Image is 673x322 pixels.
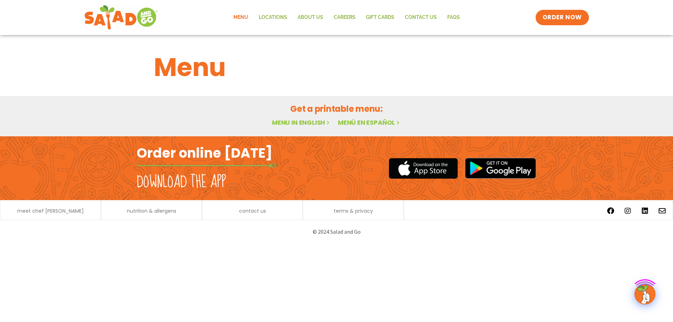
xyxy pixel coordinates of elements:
h2: Download the app [137,172,226,192]
p: © 2024 Salad and Go [140,227,533,237]
a: Menú en español [338,118,401,127]
h2: Get a printable menu: [154,103,519,115]
a: Contact Us [400,9,442,26]
a: About Us [292,9,328,26]
img: google_play [465,158,536,179]
a: Menu in English [272,118,331,127]
a: terms & privacy [334,208,373,213]
a: GIFT CARDS [361,9,400,26]
img: appstore [389,157,458,180]
a: meet chef [PERSON_NAME] [17,208,84,213]
img: fork [137,164,277,167]
a: Careers [328,9,361,26]
a: Menu [228,9,253,26]
h1: Menu [154,48,519,86]
img: new-SAG-logo-768×292 [84,4,158,32]
a: FAQs [442,9,465,26]
a: Locations [253,9,292,26]
a: ORDER NOW [536,10,589,25]
nav: Menu [228,9,465,26]
a: nutrition & allergens [127,208,176,213]
span: ORDER NOW [543,13,582,22]
h2: Order online [DATE] [137,144,272,162]
a: contact us [239,208,266,213]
